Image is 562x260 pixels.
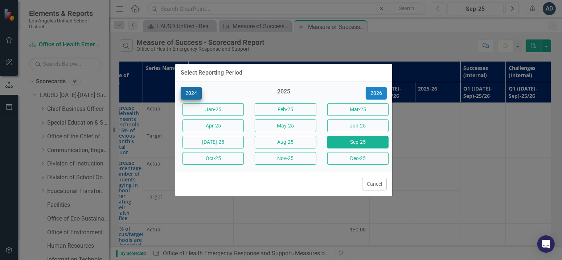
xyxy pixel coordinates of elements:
[182,136,244,148] button: [DATE]-25
[182,103,244,116] button: Jan-25
[255,103,316,116] button: Feb-25
[181,87,202,100] button: 2024
[255,136,316,148] button: Aug-25
[366,87,387,100] button: 2026
[255,119,316,132] button: May-25
[182,152,244,165] button: Oct-25
[327,152,389,165] button: Dec-25
[362,178,387,190] button: Cancel
[327,119,389,132] button: Jun-25
[181,70,242,76] div: Select Reporting Period
[182,119,244,132] button: Apr-25
[255,152,316,165] button: Nov-25
[327,136,389,148] button: Sep-25
[537,235,555,253] div: Open Intercom Messenger
[327,103,389,116] button: Mar-25
[253,88,314,100] div: 2025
